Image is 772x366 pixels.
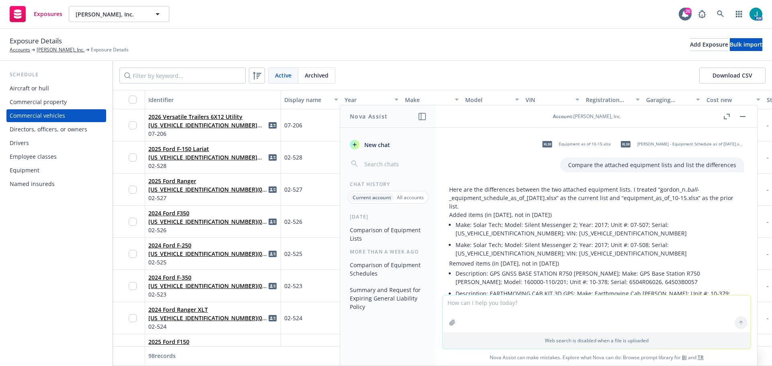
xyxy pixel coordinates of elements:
button: Add Exposure [690,38,728,51]
button: Identifier [145,90,281,109]
button: Summary and Request for Expiring General Liability Policy [347,283,430,313]
input: Toggle Row Selected [129,250,137,258]
div: VIN [526,96,571,104]
a: Directors, officers, or owners [6,123,106,136]
div: Garaging address [646,96,691,104]
a: Commercial vehicles [6,109,106,122]
span: idCard [268,153,277,162]
a: Equipment [6,164,106,177]
div: Year [345,96,390,104]
span: 02-527 [148,194,268,202]
div: Bulk import [730,39,762,51]
span: [PERSON_NAME] - Equipment Schedule as of [DATE].xlsx [637,141,743,147]
span: 02-525 [148,258,268,266]
button: Make [402,90,462,109]
div: 20 [684,8,692,15]
button: Download CSV [699,67,766,84]
span: 98 records [148,352,176,360]
button: Registration state [583,90,643,109]
span: 02-526 [284,217,302,226]
a: 2024 Ford F-250 [US_VEHICLE_IDENTIFICATION_NUMBER](02-525) [148,241,267,266]
span: 2026 Versatile Trailers 6X12 Utility [US_VEHICLE_IDENTIFICATION_NUMBER] (07-206) [148,112,268,129]
span: 2024 Ford F-350 [US_VEHICLE_IDENTIFICATION_NUMBER](02-523) [148,273,268,290]
span: Archived [305,71,329,80]
div: [DATE] [340,213,436,220]
li: Make: Solar Tech; Model: Silent Messenger 2; Year: 2017; Unit #: 07-507; Serial: [US_VEHICLE_IDEN... [456,219,744,239]
span: idCard [268,249,277,259]
span: 02-522 [284,346,302,354]
div: Equipment [10,164,39,177]
a: Aircraft or hull [6,82,106,95]
span: 02-528 [148,162,268,170]
p: All accounts [397,194,424,201]
span: 02-526 [148,226,268,234]
span: idCard [268,185,277,194]
a: 2025 Ford F-150 Lariat [US_VEHICLE_IDENTIFICATION_NUMBER] (02-528) [148,145,257,170]
h1: Nova Assist [350,112,388,121]
div: Directors, officers, or owners [10,123,87,136]
a: 2024 Ford F350 [US_VEHICLE_IDENTIFICATION_NUMBER](02-526) [148,209,267,234]
input: Toggle Row Selected [129,121,137,129]
span: Account [553,113,572,120]
button: Model [462,90,522,109]
a: Commercial property [6,96,106,108]
a: Exposures [6,3,66,25]
span: [PERSON_NAME], Inc. [76,10,145,18]
button: VIN [522,90,583,109]
span: 2024 Ford Ranger XLT [US_VEHICLE_IDENTIFICATION_NUMBER](02-524) [148,305,268,322]
span: Equipment as of 10-15.xlsx [559,141,611,147]
p: Added items (in [DATE], not in [DATE]) [449,211,744,219]
div: Registration state [586,96,631,104]
span: idCard [268,281,277,291]
div: Display name [284,96,329,104]
span: xlsx [621,141,630,147]
span: xlsx [542,141,552,147]
a: Report a Bug [694,6,710,22]
span: 07-206 [284,121,302,129]
a: Accounts [10,46,30,53]
button: Comparison of Equipment Lists [347,223,430,245]
div: Model [465,96,510,104]
input: Toggle Row Selected [129,218,137,226]
input: Select all [129,96,137,104]
span: - [767,314,769,322]
a: idCard [268,346,277,355]
span: 2024 Ford F-250 [US_VEHICLE_IDENTIFICATION_NUMBER](02-525) [148,241,268,258]
input: Toggle Row Selected [129,282,137,290]
span: 02-524 [148,322,268,331]
button: Bulk import [730,38,762,51]
a: Named insureds [6,178,106,190]
button: Year [341,90,402,109]
div: Chat History [340,181,436,188]
div: Schedule [6,71,106,79]
div: Aircraft or hull [10,82,49,95]
a: 2025 Ford F150 [US_VEHICLE_IDENTIFICATION_NUMBER](02-522) [148,338,267,362]
div: Add Exposure [690,39,728,51]
p: Web search is disabled when a file is uploaded [448,337,746,344]
a: idCard [268,121,277,130]
a: Search [712,6,729,22]
span: New chat [363,141,390,149]
div: Cost new [706,96,751,104]
a: [PERSON_NAME], Inc. [37,46,84,53]
p: Current account [353,194,391,201]
input: Toggle Row Selected [129,186,137,194]
span: - [767,282,769,290]
a: TR [698,354,704,361]
span: 02-524 [284,314,302,322]
div: Drivers [10,137,29,149]
span: 02-523 [284,282,302,290]
a: Switch app [731,6,747,22]
span: - [767,218,769,225]
span: 02-527 [284,185,302,194]
span: 02-528 [284,153,302,162]
button: Comparison of Equipment Schedules [347,258,430,280]
div: Commercial vehicles [10,109,65,122]
li: Description: GPS GNSS BASE STATION R750 [PERSON_NAME]; Make: GPS Base Station R750 [PERSON_NAME];... [456,268,744,288]
span: 07-206 [148,129,268,138]
a: 2026 Versatile Trailers 6X12 Utility [US_VEHICLE_IDENTIFICATION_NUMBER] (07-206) [148,113,257,137]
